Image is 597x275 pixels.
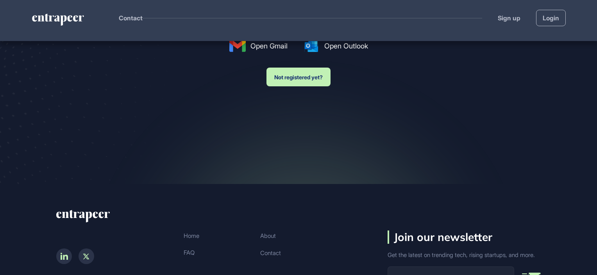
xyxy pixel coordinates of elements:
[184,247,260,259] a: FAQ
[31,14,85,29] a: entrapeer-logo
[119,13,143,23] button: Contact
[303,39,368,52] a: Open Outlook
[260,248,281,258] span: Contact
[56,248,72,264] a: Linkedin
[229,39,288,52] a: Open Gmail
[184,249,195,256] span: FAQ
[184,232,199,239] span: Home
[266,60,331,86] a: Not registered yet?
[388,230,541,244] h4: Join our newsletter
[260,232,276,239] span: About
[79,248,94,264] a: Twitter
[260,247,375,259] button: Contact
[250,41,288,51] span: Open Gmail
[324,41,368,51] span: Open Outlook
[184,230,260,241] a: Home
[536,10,566,26] a: Login
[266,68,331,86] button: Not registered yet?
[498,13,520,23] a: Sign up
[388,250,541,260] div: Get the latest on trending tech, rising startups, and more.
[260,230,375,241] a: About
